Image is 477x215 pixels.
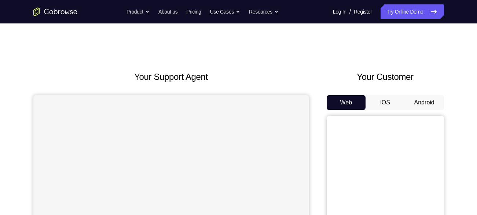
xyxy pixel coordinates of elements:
[33,7,77,16] a: Go to the home page
[366,95,405,110] button: iOS
[33,70,309,84] h2: Your Support Agent
[158,4,177,19] a: About us
[381,4,444,19] a: Try Online Demo
[249,4,279,19] button: Resources
[405,95,444,110] button: Android
[126,4,150,19] button: Product
[186,4,201,19] a: Pricing
[349,7,351,16] span: /
[327,95,366,110] button: Web
[210,4,240,19] button: Use Cases
[354,4,372,19] a: Register
[327,70,444,84] h2: Your Customer
[333,4,346,19] a: Log In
